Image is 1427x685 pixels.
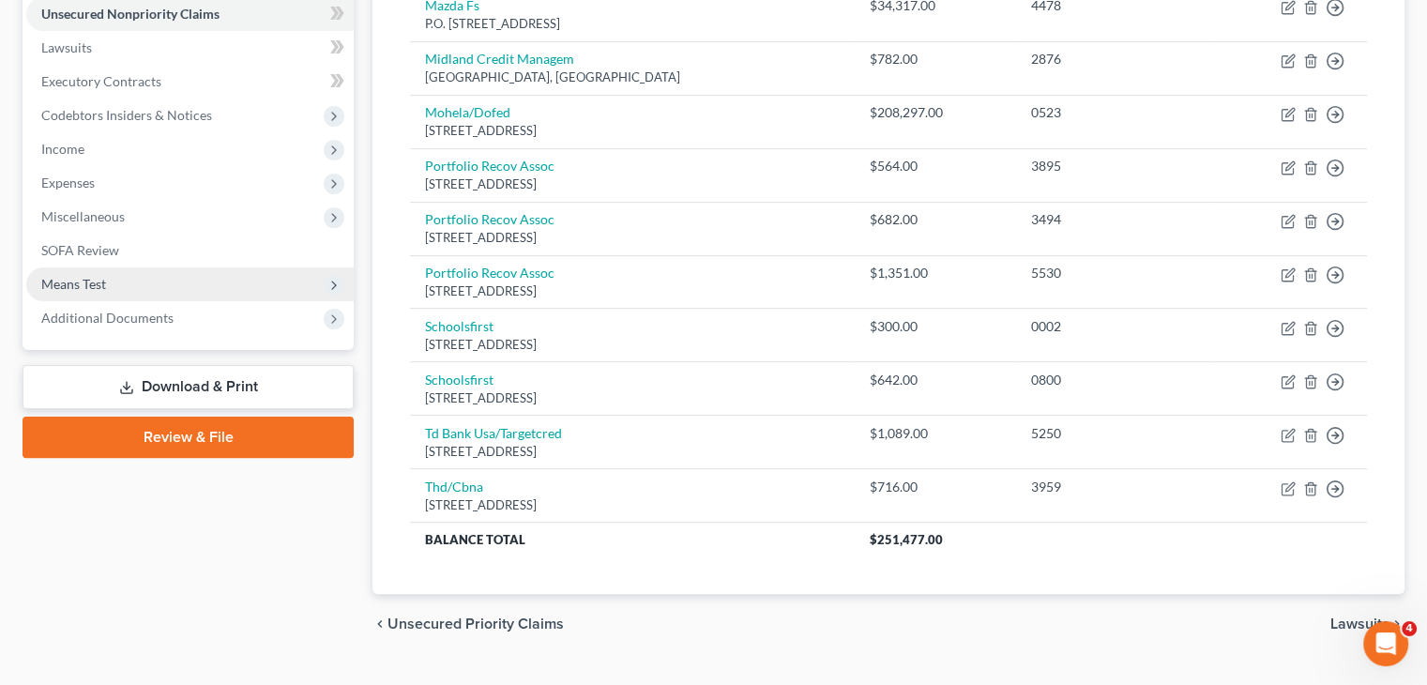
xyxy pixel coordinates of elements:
[425,496,840,514] div: [STREET_ADDRESS]
[870,371,1001,389] div: $642.00
[425,68,840,86] div: [GEOGRAPHIC_DATA], [GEOGRAPHIC_DATA]
[425,443,840,461] div: [STREET_ADDRESS]
[26,31,354,65] a: Lawsuits
[1031,478,1194,496] div: 3959
[41,6,220,22] span: Unsecured Nonpriority Claims
[26,234,354,267] a: SOFA Review
[1031,264,1194,282] div: 5530
[1363,621,1408,666] iframe: Intercom live chat
[425,318,493,334] a: Schoolsfirst
[425,122,840,140] div: [STREET_ADDRESS]
[425,15,840,33] div: P.O. [STREET_ADDRESS]
[425,265,554,281] a: Portfolio Recov Assoc
[870,103,1001,122] div: $208,297.00
[870,424,1001,443] div: $1,089.00
[41,141,84,157] span: Income
[26,65,354,99] a: Executory Contracts
[1031,157,1194,175] div: 3895
[870,532,943,547] span: $251,477.00
[425,211,554,227] a: Portfolio Recov Assoc
[1031,103,1194,122] div: 0523
[41,73,161,89] span: Executory Contracts
[41,175,95,190] span: Expenses
[425,389,840,407] div: [STREET_ADDRESS]
[1330,616,1404,632] button: Lawsuits chevron_right
[870,157,1001,175] div: $564.00
[41,310,174,326] span: Additional Documents
[870,50,1001,68] div: $782.00
[1031,371,1194,389] div: 0800
[870,478,1001,496] div: $716.00
[1402,621,1417,636] span: 4
[1031,424,1194,443] div: 5250
[23,365,354,409] a: Download & Print
[41,276,106,292] span: Means Test
[1031,317,1194,336] div: 0002
[425,104,510,120] a: Mohela/Dofed
[425,372,493,388] a: Schoolsfirst
[425,336,840,354] div: [STREET_ADDRESS]
[372,616,564,632] button: chevron_left Unsecured Priority Claims
[41,208,125,224] span: Miscellaneous
[870,317,1001,336] div: $300.00
[425,51,574,67] a: Midland Credit Managem
[425,175,840,193] div: [STREET_ADDRESS]
[870,264,1001,282] div: $1,351.00
[1389,616,1404,632] i: chevron_right
[41,39,92,55] span: Lawsuits
[1031,50,1194,68] div: 2876
[425,229,840,247] div: [STREET_ADDRESS]
[425,425,562,441] a: Td Bank Usa/Targetcred
[425,282,840,300] div: [STREET_ADDRESS]
[372,616,387,632] i: chevron_left
[41,242,119,258] span: SOFA Review
[1330,616,1389,632] span: Lawsuits
[23,417,354,458] a: Review & File
[41,107,212,123] span: Codebtors Insiders & Notices
[387,616,564,632] span: Unsecured Priority Claims
[870,210,1001,229] div: $682.00
[410,523,855,556] th: Balance Total
[1031,210,1194,229] div: 3494
[425,479,483,495] a: Thd/Cbna
[425,158,554,174] a: Portfolio Recov Assoc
